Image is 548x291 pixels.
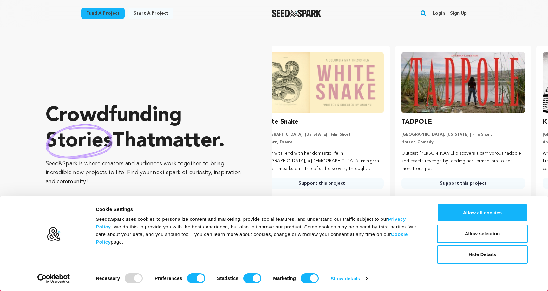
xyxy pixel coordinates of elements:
[272,10,322,17] img: Seed&Spark Logo Dark Mode
[401,132,525,137] p: [GEOGRAPHIC_DATA], [US_STATE] | Film Short
[155,275,182,281] strong: Preferences
[128,8,173,19] a: Start a project
[437,245,528,264] button: Hide Details
[401,178,525,189] a: Support this project
[260,140,383,145] p: Western, Drama
[260,132,383,137] p: [GEOGRAPHIC_DATA], [US_STATE] | Film Short
[260,178,383,189] a: Support this project
[46,124,113,159] img: hand sketched image
[260,150,383,173] p: At her wits’ end with her domestic life in [GEOGRAPHIC_DATA], a [DEMOGRAPHIC_DATA] immigrant moth...
[96,275,120,281] strong: Necessary
[46,159,246,186] p: Seed&Spark is where creators and audiences work together to bring incredible new projects to life...
[95,271,96,271] legend: Consent Selection
[217,275,238,281] strong: Statistics
[437,204,528,222] button: Allow all cookies
[47,227,61,241] img: logo
[450,8,467,18] a: Sign up
[437,225,528,243] button: Allow selection
[46,103,246,154] p: Crowdfunding that .
[401,140,525,145] p: Horror, Comedy
[401,150,525,173] p: Outcast [PERSON_NAME] discovers a carnivorous tadpole and exacts revenge by feeding her tormentor...
[96,206,423,213] div: Cookie Settings
[26,274,82,283] a: Usercentrics Cookiebot - opens in a new window
[96,216,406,229] a: Privacy Policy
[272,10,322,17] a: Seed&Spark Homepage
[81,8,125,19] a: Fund a project
[401,52,525,113] img: TADPOLE image
[433,8,445,18] a: Login
[260,117,298,127] h3: White Snake
[331,274,368,283] a: Show details
[260,52,383,113] img: White Snake image
[401,117,432,127] h3: TADPOLE
[96,215,423,246] div: Seed&Spark uses cookies to personalize content and marketing, provide social features, and unders...
[273,275,296,281] strong: Marketing
[155,131,219,152] span: matter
